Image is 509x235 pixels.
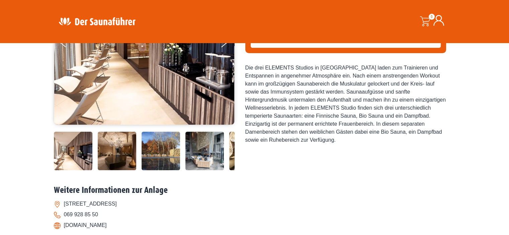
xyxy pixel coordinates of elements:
h2: Weitere Informationen zur Anlage [54,185,455,196]
li: 069 928 85 50 [54,209,455,220]
li: [DOMAIN_NAME] [54,220,455,231]
span: 0 [429,14,435,20]
button: Next [220,36,237,53]
li: [STREET_ADDRESS] [54,199,455,209]
div: Die drei ELEMENTS Studios in [GEOGRAPHIC_DATA] laden zum Trainieren und Entspannen in angenehmer ... [245,64,446,144]
button: Previous [61,36,77,53]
